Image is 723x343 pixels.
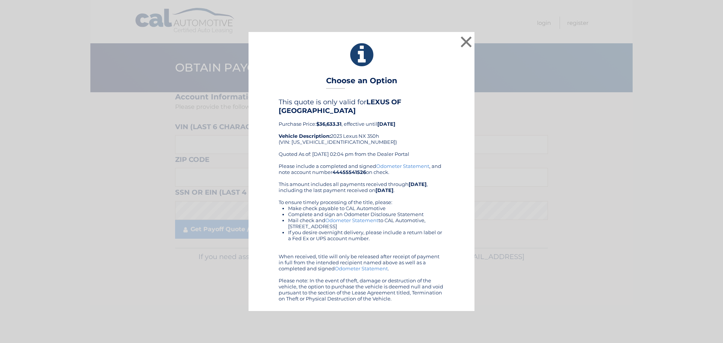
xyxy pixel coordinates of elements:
[279,133,331,139] strong: Vehicle Description:
[316,121,342,127] b: $36,633.31
[335,265,388,271] a: Odometer Statement
[459,34,474,49] button: ×
[325,217,378,223] a: Odometer Statement
[288,229,444,241] li: If you desire overnight delivery, please include a return label or a Fed Ex or UPS account number.
[288,211,444,217] li: Complete and sign an Odometer Disclosure Statement
[279,98,444,163] div: Purchase Price: , effective until 2023 Lexus NX 350h (VIN: [US_VEHICLE_IDENTIFICATION_NUMBER]) Qu...
[333,169,366,175] b: 44455541526
[326,76,397,89] h3: Choose an Option
[288,205,444,211] li: Make check payable to CAL Automotive
[279,98,401,114] b: LEXUS OF [GEOGRAPHIC_DATA]
[279,98,444,114] h4: This quote is only valid for
[279,163,444,302] div: Please include a completed and signed , and note account number on check. This amount includes al...
[375,187,394,193] b: [DATE]
[409,181,427,187] b: [DATE]
[377,121,395,127] b: [DATE]
[288,217,444,229] li: Mail check and to CAL Automotive, [STREET_ADDRESS]
[376,163,429,169] a: Odometer Statement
